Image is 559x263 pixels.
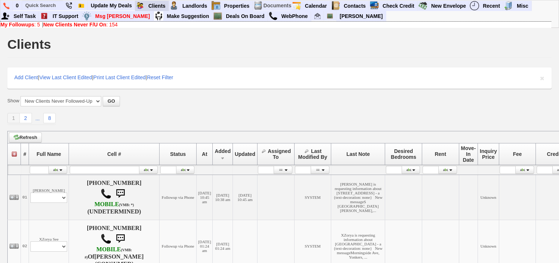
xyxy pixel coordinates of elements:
[85,246,132,260] b: T-Mobile USA, Inc.
[337,11,386,21] a: [PERSON_NAME]
[39,74,92,80] a: View Last Client Edited
[341,1,369,11] a: Contacts
[370,1,379,10] img: creditreport.png
[43,22,118,28] a: New Clients Never F/U On: 154
[147,74,173,80] a: Reset Filter
[253,1,263,10] img: docs.png
[94,253,144,260] b: [PERSON_NAME]
[70,180,158,215] h4: [PHONE_NUMBER] (UNDETERMINED)
[22,1,63,10] input: Quick Search
[92,11,153,21] a: Msg [PERSON_NAME]
[164,11,212,21] a: Make Suggestion
[160,175,197,220] td: Followup via Phone
[435,151,446,157] span: Rent
[480,148,497,160] span: Inquiry Price
[82,11,91,21] img: money.png
[302,1,330,11] a: Calendar
[94,201,119,208] font: MOBILE
[391,148,416,160] span: Desired Bedrooms
[504,1,513,10] img: officebldg.png
[179,1,211,11] a: Landlords
[94,201,134,208] b: Verizon Wireless
[213,175,233,220] td: [DATE] 10:38 am
[298,148,327,160] span: Last Modified By
[101,188,112,199] img: call.png
[135,1,145,10] img: clients.png
[7,67,552,89] div: | | |
[66,3,72,9] img: phone22.png
[37,151,61,157] span: Full Name
[202,151,207,157] span: At
[268,11,278,21] img: call.png
[94,74,146,80] a: Print Last Client Edited
[113,186,128,201] img: sms.png
[0,22,40,28] a: My Followups: 5
[3,3,10,9] img: phone.png
[119,203,134,207] font: (VMB: *)
[21,175,29,220] td: 01
[278,11,311,21] a: WebPhone
[0,22,34,28] b: My Followups
[13,1,22,10] a: 0
[0,22,551,28] div: |
[268,148,291,160] span: Assigned To
[480,1,503,11] a: Recent
[292,1,301,10] img: appt_icon.png
[20,113,32,123] a: 2
[196,175,212,220] td: [DATE] 10:45 am
[95,13,150,19] font: Msg [PERSON_NAME]
[101,233,112,244] img: call.png
[513,151,522,157] span: Fee
[470,1,479,10] img: recent.png
[233,175,257,220] td: [DATE] 10:45 am
[107,151,121,157] span: Cell #
[43,22,106,28] b: New Clients Never F/U On
[85,248,132,259] font: (VMB: #)
[11,11,39,21] a: Self Task
[215,148,231,154] span: Added
[103,96,120,106] button: GO
[211,1,220,10] img: properties.png
[7,98,19,104] label: Show
[213,11,222,21] img: chalkboard.png
[169,1,179,10] img: landlord.png
[145,1,169,11] a: Clients
[294,175,331,220] td: SYSTEM
[32,114,44,123] a: ...
[7,38,51,51] h1: Clients
[1,11,10,21] img: myadd.png
[88,1,135,10] a: Update My Deals
[29,175,69,220] td: [PERSON_NAME]
[263,1,292,11] td: Documents
[514,1,531,11] a: Misc
[96,246,121,253] font: MOBILE
[418,1,427,10] img: gmoney.png
[461,145,476,163] span: Move-In Date
[331,1,340,10] img: contact.png
[478,175,499,220] td: Unknown
[14,74,38,80] a: Add Client
[9,132,42,143] a: Refresh
[7,113,20,123] a: 1
[113,231,128,246] img: sms.png
[346,151,370,157] span: Last Note
[223,11,268,21] a: Deals On Board
[428,1,469,11] a: New Envelope
[314,13,321,19] img: Renata@HomeSweetHomeProperties.com
[380,1,417,11] a: Check Credit
[235,151,255,157] span: Updated
[43,113,56,123] a: 8
[78,3,84,9] img: Bookmark.png
[221,1,253,11] a: Properties
[50,11,81,21] a: IT Support
[331,175,385,220] td: [PERSON_NAME] is requesting information about [STREET_ADDRESS] - a {text-decoration: none} New me...
[154,11,163,21] img: su2.jpg
[327,13,333,19] img: chalkboard.png
[40,11,49,21] img: help2.png
[170,151,186,157] span: Status
[21,143,29,165] th: #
